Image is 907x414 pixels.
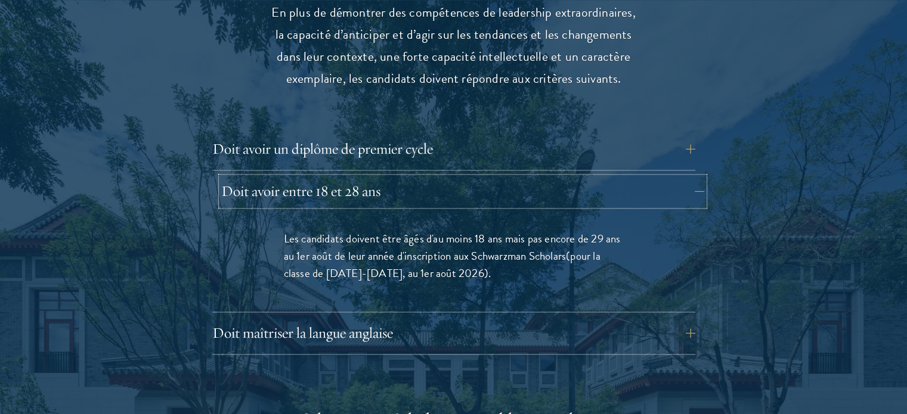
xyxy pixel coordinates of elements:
button: Doit avoir un diplôme de premier cycle [212,135,695,163]
button: Doit avoir entre 18 et 28 ans [221,177,704,206]
font: Les candidats doivent être âgés d'au moins 18 ans mais pas encore de 29 ans au 1er août de leur a... [284,230,621,264]
font: (pour la classe de [DATE]-[DATE], au 1er août 2026) [284,247,600,282]
font: En plus de démontrer des compétences de leadership extraordinaires, la capacité d’anticiper et d’... [271,2,635,88]
button: Doit maîtriser la langue anglaise [212,319,695,347]
font: Doit maîtriser la langue anglaise [212,323,393,342]
font: Doit avoir un diplôme de premier cycle [212,139,433,158]
font: Doit avoir entre 18 et 28 ans [221,182,380,200]
font: . [488,264,491,282]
